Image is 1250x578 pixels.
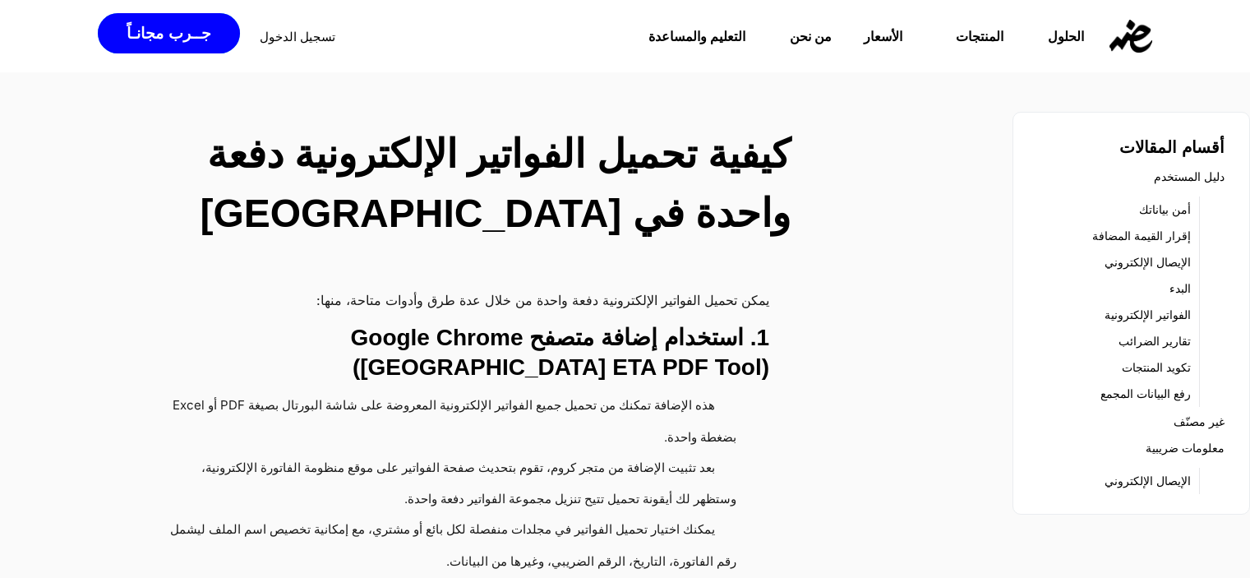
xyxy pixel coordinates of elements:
[1139,198,1191,221] a: أمن بياناتك
[1109,20,1152,53] img: eDariba
[1015,15,1095,58] a: الحلول
[1174,410,1225,433] a: غير مصنّف
[1105,469,1191,492] a: الإيصال الإلكتروني
[1146,437,1225,460] a: معلومات ضريبية
[1154,165,1225,188] a: دليل المستخدم
[757,15,843,58] a: من نحن
[151,391,736,453] li: هذه الإضافة تمكنك من تحميل جميع الفواتير الإلكترونية المعروضة على شاشة البورتال بصيغة PDF أو Exce...
[98,13,239,53] a: جــرب مجانـاً
[1105,303,1191,326] a: الفواتير الإلكترونية
[1119,138,1225,156] strong: أقسام المقالات
[1105,251,1191,274] a: الإيصال الإلكتروني
[135,323,769,382] h3: 1. استخدام إضافة متصفح Google Chrome ([GEOGRAPHIC_DATA] ETA PDF Tool)
[843,15,923,58] a: الأسعار
[151,515,736,577] li: يمكنك اختيار تحميل الفواتير في مجلدات منفصلة لكل بائع أو مشتري، مع إمكانية تخصيص اسم الملف ليشمل ...
[1092,224,1191,247] a: إقرار القيمة المضافة
[127,25,210,41] span: جــرب مجانـاً
[135,289,769,311] p: يمكن تحميل الفواتير الإلكترونية دفعة واحدة من خلال عدة طرق وأدوات متاحة، منها:
[260,30,335,43] a: تسجيل الدخول
[155,125,791,243] h2: كيفية تحميل الفواتير الإلكترونية دفعة واحدة في [GEOGRAPHIC_DATA]
[1100,382,1191,405] a: رفع البيانات المجمع
[1119,330,1191,353] a: تقارير الضرائب
[1169,277,1191,300] a: البدء
[923,15,1015,58] a: المنتجات
[616,15,757,58] a: التعليم والمساعدة
[151,453,736,516] li: بعد تثبيت الإضافة من متجر كروم، تقوم بتحديث صفحة الفواتير على موقع منظومة الفاتورة الإلكترونية، و...
[1122,356,1191,379] a: تكويد المنتجات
